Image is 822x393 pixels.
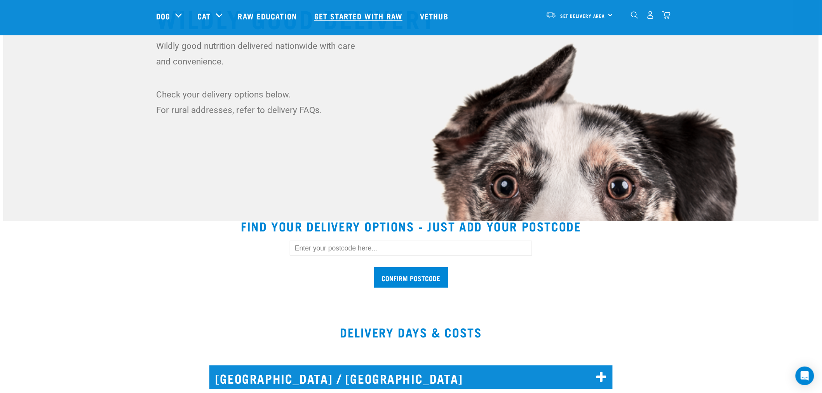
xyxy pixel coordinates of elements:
p: Check your delivery options below. For rural addresses, refer to delivery FAQs. [156,87,360,118]
img: user.png [646,11,655,19]
h2: [GEOGRAPHIC_DATA] / [GEOGRAPHIC_DATA] [209,365,613,389]
a: Cat [197,10,211,22]
input: Enter your postcode here... [290,241,532,256]
a: Get started with Raw [307,0,412,31]
h2: Find your delivery options - just add your postcode [12,219,810,233]
p: Wildly good nutrition delivered nationwide with care and convenience. [156,38,360,69]
a: Vethub [412,0,458,31]
img: van-moving.png [546,11,556,18]
img: home-icon@2x.png [662,11,670,19]
span: Set Delivery Area [560,14,605,17]
a: Dog [156,10,170,22]
h2: DELIVERY DAYS & COSTS [3,325,819,339]
div: Open Intercom Messenger [796,367,814,385]
input: Confirm postcode [374,267,448,288]
a: Raw Education [230,0,307,31]
img: home-icon-1@2x.png [631,11,638,19]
